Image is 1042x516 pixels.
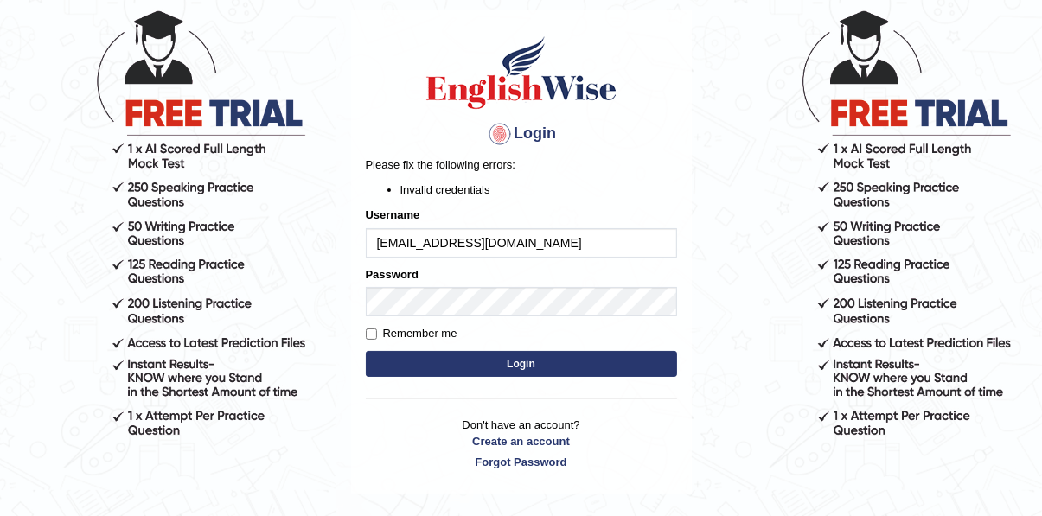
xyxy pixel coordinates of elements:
[366,328,377,340] input: Remember me
[423,34,620,111] img: Logo of English Wise sign in for intelligent practice with AI
[366,433,677,449] a: Create an account
[366,156,677,173] p: Please fix the following errors:
[366,266,419,283] label: Password
[366,207,420,223] label: Username
[366,351,677,377] button: Login
[366,454,677,470] a: Forgot Password
[366,417,677,470] p: Don't have an account?
[366,325,457,342] label: Remember me
[366,120,677,148] h4: Login
[400,182,677,198] li: Invalid credentials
